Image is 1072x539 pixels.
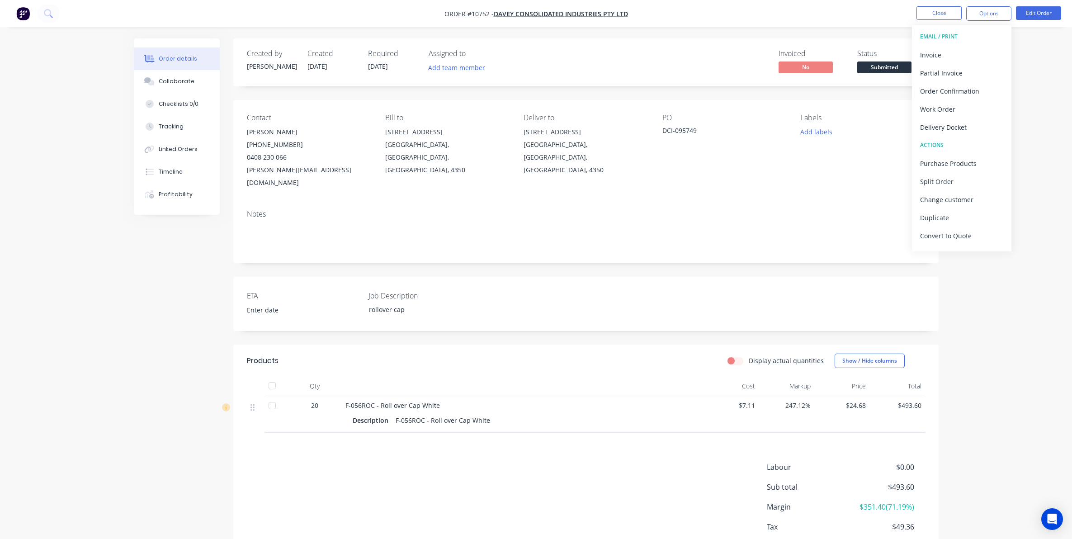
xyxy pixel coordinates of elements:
div: [STREET_ADDRESS][GEOGRAPHIC_DATA], [GEOGRAPHIC_DATA], [GEOGRAPHIC_DATA], 4350 [385,126,509,176]
div: Order Confirmation [920,85,1003,98]
div: Invoice [920,48,1003,61]
span: Tax [767,521,847,532]
span: $493.60 [847,482,914,492]
img: Factory [16,7,30,20]
label: ETA [247,290,360,301]
div: Profitability [159,190,193,199]
button: Archive [912,245,1011,263]
div: Created [307,49,357,58]
button: Purchase Products [912,154,1011,172]
div: Convert to Quote [920,229,1003,242]
div: Delivery Docket [920,121,1003,134]
div: Timeline [159,168,183,176]
div: Change customer [920,193,1003,206]
button: Collaborate [134,70,220,93]
div: Split Order [920,175,1003,188]
div: rollover cap [362,303,475,316]
div: Labels [801,113,925,122]
div: Status [857,49,925,58]
div: DCI-095749 [662,126,775,138]
button: Duplicate [912,208,1011,227]
button: Order details [134,47,220,70]
div: [GEOGRAPHIC_DATA], [GEOGRAPHIC_DATA], [GEOGRAPHIC_DATA], 4350 [524,138,647,176]
span: Labour [767,462,847,473]
div: Archive [920,247,1003,260]
span: 247.12% [762,401,811,410]
span: 20 [311,401,318,410]
button: Add team member [423,61,490,74]
button: Change customer [912,190,1011,208]
span: [DATE] [307,62,327,71]
div: [STREET_ADDRESS] [385,126,509,138]
div: Assigned to [429,49,519,58]
div: Tracking [159,123,184,131]
button: Submitted [857,61,911,75]
div: Bill to [385,113,509,122]
button: Linked Orders [134,138,220,161]
div: F-056ROC - Roll over Cap White [392,414,494,427]
button: ACTIONS [912,136,1011,154]
button: Timeline [134,161,220,183]
span: $49.36 [847,521,914,532]
label: Job Description [368,290,482,301]
button: Delivery Docket [912,118,1011,136]
span: F-056ROC - Roll over Cap White [345,401,440,410]
button: Work Order [912,100,1011,118]
button: Add labels [796,126,837,138]
span: $24.68 [818,401,866,410]
div: [PERSON_NAME][PHONE_NUMBER]0408 230 066[PERSON_NAME][EMAIL_ADDRESS][DOMAIN_NAME] [247,126,371,189]
div: ACTIONS [920,139,1003,151]
span: No [779,61,833,73]
div: Checklists 0/0 [159,100,198,108]
span: $0.00 [847,462,914,473]
div: [PERSON_NAME] [247,61,297,71]
div: Contact [247,113,371,122]
div: Notes [247,210,925,218]
div: Cost [704,377,759,395]
button: Options [966,6,1011,21]
div: Duplicate [920,211,1003,224]
span: $351.40 ( 71.19 %) [847,501,914,512]
span: Davey Consolidated Industries Pty Ltd [494,9,628,18]
div: Purchase Products [920,157,1003,170]
div: Order details [159,55,197,63]
div: Created by [247,49,297,58]
div: [STREET_ADDRESS][GEOGRAPHIC_DATA], [GEOGRAPHIC_DATA], [GEOGRAPHIC_DATA], 4350 [524,126,647,176]
div: Open Intercom Messenger [1041,508,1063,530]
div: Work Order [920,103,1003,116]
button: Close [916,6,962,20]
div: Required [368,49,418,58]
button: Add team member [429,61,490,74]
button: Split Order [912,172,1011,190]
span: [DATE] [368,62,388,71]
div: Linked Orders [159,145,198,153]
div: Total [869,377,925,395]
div: Products [247,355,279,366]
button: Checklists 0/0 [134,93,220,115]
input: Enter date [241,303,353,317]
button: Invoice [912,46,1011,64]
div: PO [662,113,786,122]
div: EMAIL / PRINT [920,31,1003,43]
button: Tracking [134,115,220,138]
span: Margin [767,501,847,512]
button: Order Confirmation [912,82,1011,100]
span: Order #10752 - [444,9,494,18]
button: Show / Hide columns [835,354,905,368]
div: Collaborate [159,77,194,85]
div: [STREET_ADDRESS] [524,126,647,138]
span: Submitted [857,61,911,73]
span: $7.11 [707,401,756,410]
div: Deliver to [524,113,647,122]
div: Markup [759,377,814,395]
div: 0408 230 066 [247,151,371,164]
div: Price [814,377,870,395]
div: [PERSON_NAME][EMAIL_ADDRESS][DOMAIN_NAME] [247,164,371,189]
button: Edit Order [1016,6,1061,20]
button: Convert to Quote [912,227,1011,245]
button: Partial Invoice [912,64,1011,82]
div: Qty [288,377,342,395]
span: Sub total [767,482,847,492]
button: Profitability [134,183,220,206]
div: Partial Invoice [920,66,1003,80]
